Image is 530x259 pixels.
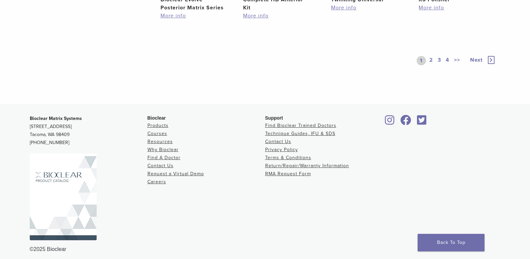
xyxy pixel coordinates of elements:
[147,163,174,169] a: Contact Us
[147,123,169,128] a: Products
[147,139,173,144] a: Resources
[331,4,397,12] a: More info
[30,245,501,253] div: ©2025 Bioclear
[417,56,426,65] a: 1
[265,139,291,144] a: Contact Us
[265,147,298,152] a: Privacy Policy
[30,153,97,240] img: Bioclear
[147,155,181,160] a: Find A Doctor
[147,131,167,136] a: Courses
[147,171,204,177] a: Request a Virtual Demo
[243,12,309,20] a: More info
[147,115,166,121] span: Bioclear
[470,57,483,63] span: Next
[147,179,166,185] a: Careers
[415,119,429,126] a: Bioclear
[419,4,485,12] a: More info
[265,155,311,160] a: Terms & Conditions
[265,131,335,136] a: Technique Guides, IFU & SDS
[418,234,485,251] a: Back To Top
[147,147,179,152] a: Why Bioclear
[30,116,82,121] strong: Bioclear Matrix Systems
[161,12,227,20] a: More info
[453,56,461,65] a: >>
[398,119,414,126] a: Bioclear
[444,56,451,65] a: 4
[265,163,349,169] a: Return/Repair/Warranty Information
[383,119,397,126] a: Bioclear
[436,56,442,65] a: 3
[265,115,283,121] span: Support
[30,115,147,147] p: [STREET_ADDRESS] Tacoma, WA 98409 [PHONE_NUMBER]
[265,171,311,177] a: RMA Request Form
[428,56,434,65] a: 2
[265,123,336,128] a: Find Bioclear Trained Doctors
